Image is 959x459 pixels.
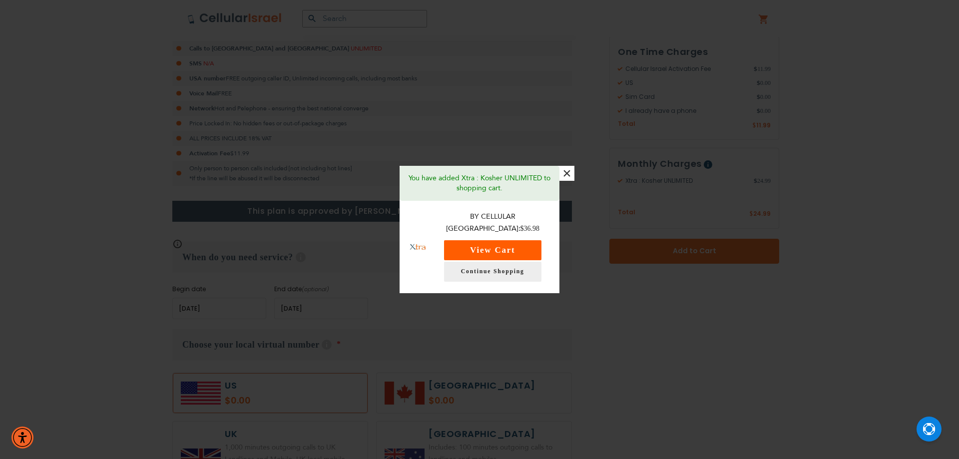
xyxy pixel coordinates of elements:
[444,240,541,260] button: View Cart
[407,173,552,193] p: You have added Xtra : Kosher UNLIMITED to shopping cart.
[520,225,540,232] span: $36.98
[11,427,33,449] div: Accessibility Menu
[444,262,541,282] a: Continue Shopping
[559,166,574,181] button: ×
[436,211,550,235] p: By Cellular [GEOGRAPHIC_DATA]:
